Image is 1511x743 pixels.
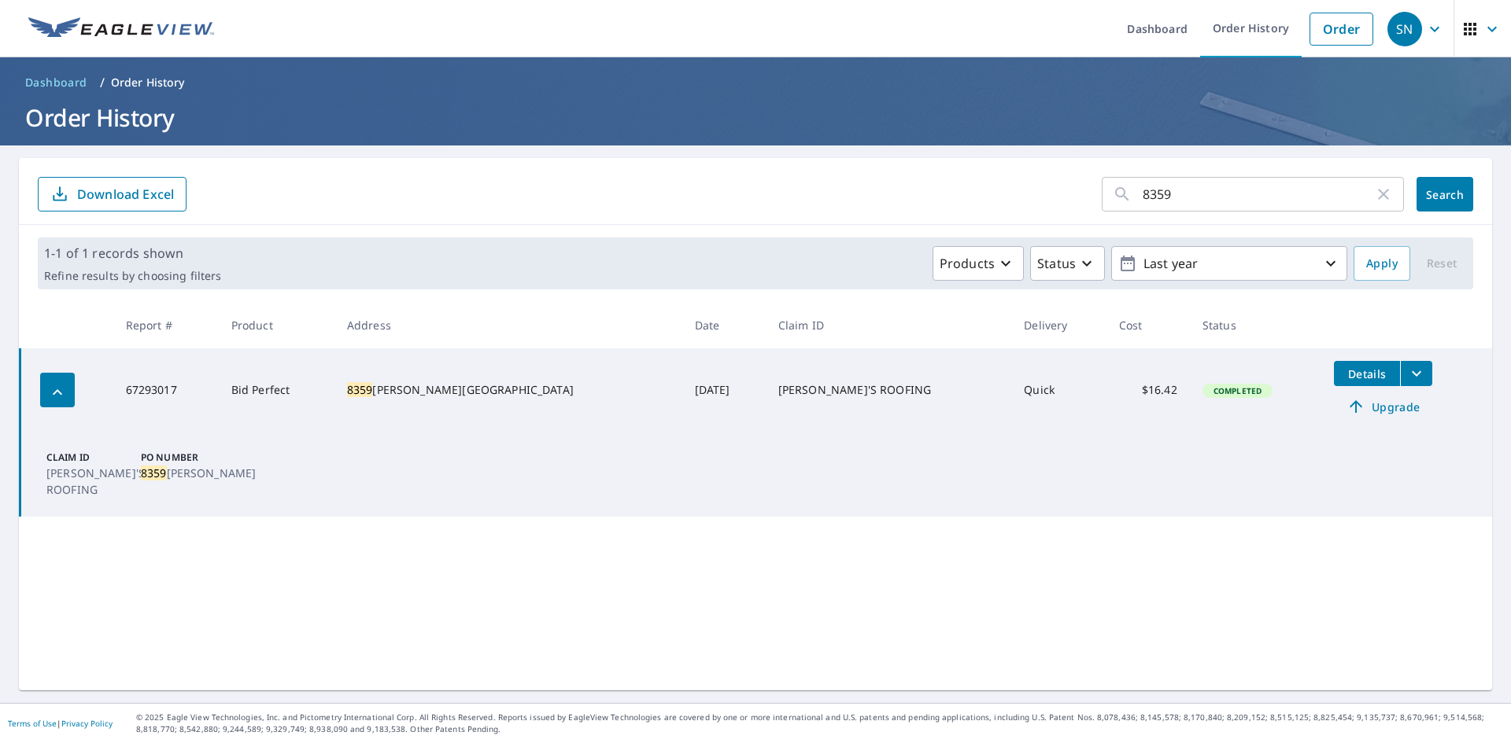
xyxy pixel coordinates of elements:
p: Order History [111,75,185,90]
button: filesDropdownBtn-67293017 [1400,361,1432,386]
p: Products [940,254,995,273]
span: Completed [1204,385,1271,396]
mark: 8359 [347,382,373,397]
nav: breadcrumb [19,70,1492,95]
h1: Order History [19,101,1492,134]
a: Upgrade [1334,394,1432,419]
td: 67293017 [113,348,219,432]
th: Status [1190,302,1321,348]
img: EV Logo [28,17,214,41]
li: / [100,73,105,92]
a: Terms of Use [8,718,57,729]
p: PO Number [141,451,229,465]
button: Search [1417,177,1473,211]
p: Refine results by choosing filters [44,269,221,283]
button: Products [933,246,1024,281]
span: Details [1343,366,1391,381]
p: Last year [1137,250,1321,278]
div: [PERSON_NAME][GEOGRAPHIC_DATA] [347,382,670,398]
p: Status [1037,254,1076,273]
td: $16.42 [1106,348,1190,432]
td: [DATE] [682,348,766,432]
span: Apply [1366,254,1398,274]
th: Claim ID [766,302,1012,348]
th: Delivery [1011,302,1106,348]
th: Product [219,302,334,348]
p: © 2025 Eagle View Technologies, Inc. and Pictometry International Corp. All Rights Reserved. Repo... [136,712,1503,735]
span: Upgrade [1343,397,1423,416]
p: | [8,719,113,728]
th: Address [334,302,682,348]
button: detailsBtn-67293017 [1334,361,1400,386]
a: Privacy Policy [61,718,113,729]
span: Dashboard [25,75,87,90]
a: Dashboard [19,70,94,95]
mark: 8359 [141,465,167,480]
button: Apply [1354,246,1410,281]
th: Report # [113,302,219,348]
p: [PERSON_NAME] [141,465,229,481]
p: 1-1 of 1 records shown [44,244,221,263]
td: [PERSON_NAME]'S ROOFING [766,348,1012,432]
td: Quick [1011,348,1106,432]
div: SN [1387,12,1422,46]
button: Download Excel [38,177,187,211]
th: Cost [1106,302,1190,348]
span: Search [1429,187,1461,202]
button: Status [1030,246,1105,281]
p: Claim ID [46,451,135,465]
p: [PERSON_NAME]'S ROOFING [46,465,135,498]
button: Last year [1111,246,1347,281]
a: Order [1310,13,1373,46]
th: Date [682,302,766,348]
input: Address, Report #, Claim ID, etc. [1143,172,1374,216]
p: Download Excel [77,186,174,203]
td: Bid Perfect [219,348,334,432]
